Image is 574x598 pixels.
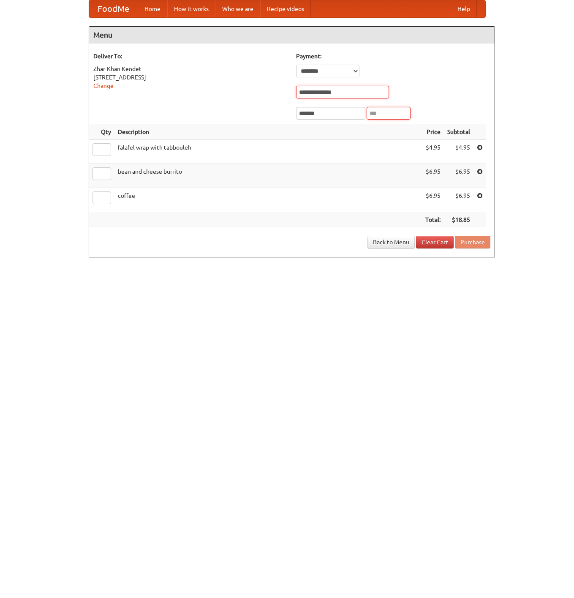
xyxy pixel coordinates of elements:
[455,236,490,248] button: Purchase
[114,164,422,188] td: bean and cheese burrito
[93,52,288,60] h5: Deliver To:
[444,212,473,228] th: $18.85
[444,164,473,188] td: $6.95
[89,0,138,17] a: FoodMe
[422,164,444,188] td: $6.95
[114,140,422,164] td: falafel wrap with tabbouleh
[444,124,473,140] th: Subtotal
[451,0,477,17] a: Help
[138,0,167,17] a: Home
[422,140,444,164] td: $4.95
[444,140,473,164] td: $4.95
[260,0,311,17] a: Recipe videos
[89,27,495,44] h4: Menu
[422,188,444,212] td: $6.95
[114,188,422,212] td: coffee
[89,124,114,140] th: Qty
[114,124,422,140] th: Description
[296,52,490,60] h5: Payment:
[416,236,454,248] a: Clear Cart
[167,0,215,17] a: How it works
[444,188,473,212] td: $6.95
[93,65,288,73] div: Zhar-Khan Kendet
[93,73,288,82] div: [STREET_ADDRESS]
[93,82,114,89] a: Change
[422,124,444,140] th: Price
[367,236,415,248] a: Back to Menu
[215,0,260,17] a: Who we are
[422,212,444,228] th: Total:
